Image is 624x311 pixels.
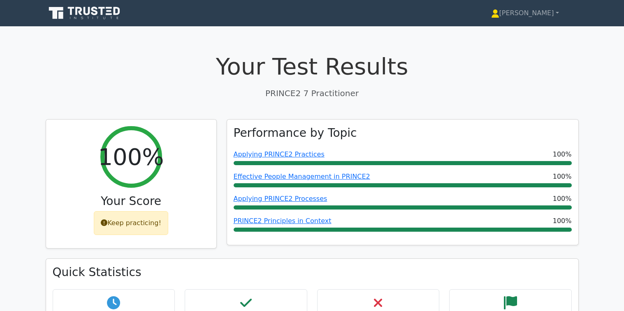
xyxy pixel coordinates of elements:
div: Keep practicing! [94,211,168,235]
span: 100% [553,216,572,226]
h3: Quick Statistics [53,265,572,279]
h1: Your Test Results [46,53,579,80]
span: 100% [553,172,572,182]
h3: Performance by Topic [234,126,357,140]
a: Applying PRINCE2 Practices [234,150,325,158]
h3: Your Score [53,194,210,208]
h2: 100% [98,143,164,170]
span: 100% [553,150,572,159]
a: Applying PRINCE2 Processes [234,195,327,203]
a: [PERSON_NAME] [471,5,579,21]
a: PRINCE2 Principles in Context [234,217,332,225]
span: 100% [553,194,572,204]
p: PRINCE2 7 Practitioner [46,87,579,99]
a: Effective People Management in PRINCE2 [234,173,370,180]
